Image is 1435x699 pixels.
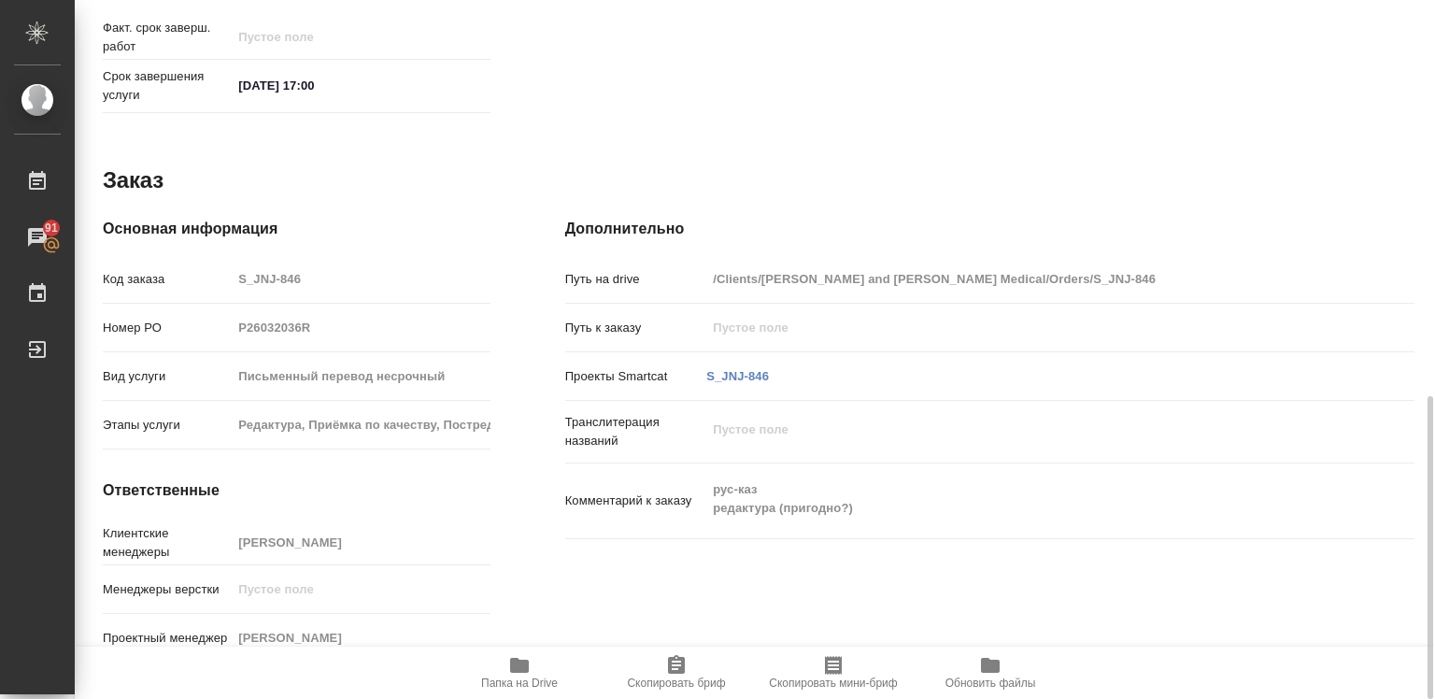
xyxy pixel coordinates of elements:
span: Обновить файлы [945,677,1036,690]
p: Транслитерация названий [565,413,707,450]
input: Пустое поле [232,363,490,390]
p: Менеджеры верстки [103,580,232,599]
h2: Заказ [103,165,163,195]
button: Обновить файлы [912,647,1069,699]
input: Пустое поле [232,576,490,603]
input: ✎ Введи что-нибудь [232,72,395,99]
input: Пустое поле [706,265,1343,292]
button: Скопировать мини-бриф [755,647,912,699]
span: 91 [34,219,69,237]
p: Путь на drive [565,270,707,289]
p: Комментарий к заказу [565,492,707,510]
button: Папка на Drive [441,647,598,699]
p: Код заказа [103,270,232,289]
input: Пустое поле [232,529,490,556]
a: 91 [5,214,70,261]
h4: Основная информация [103,218,490,240]
p: Факт. срок заверш. работ [103,19,232,56]
a: S_JNJ-846 [706,369,769,383]
p: Клиентские менеджеры [103,524,232,562]
p: Номер РО [103,319,232,337]
input: Пустое поле [232,265,490,292]
h4: Ответственные [103,479,490,502]
h4: Дополнительно [565,218,1414,240]
span: Скопировать бриф [627,677,725,690]
input: Пустое поле [232,23,395,50]
p: Вид услуги [103,367,232,386]
input: Пустое поле [232,411,490,438]
p: Проектный менеджер [103,629,232,648]
p: Этапы услуги [103,416,232,435]
textarea: рус-каз редактура (пригодно?) [706,474,1343,524]
p: Проекты Smartcat [565,367,707,386]
input: Пустое поле [232,314,490,341]
p: Срок завершения услуги [103,67,232,105]
span: Папка на Drive [481,677,558,690]
input: Пустое поле [706,314,1343,341]
button: Скопировать бриф [598,647,755,699]
p: Путь к заказу [565,319,707,337]
span: Скопировать мини-бриф [769,677,897,690]
input: Пустое поле [232,624,490,651]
